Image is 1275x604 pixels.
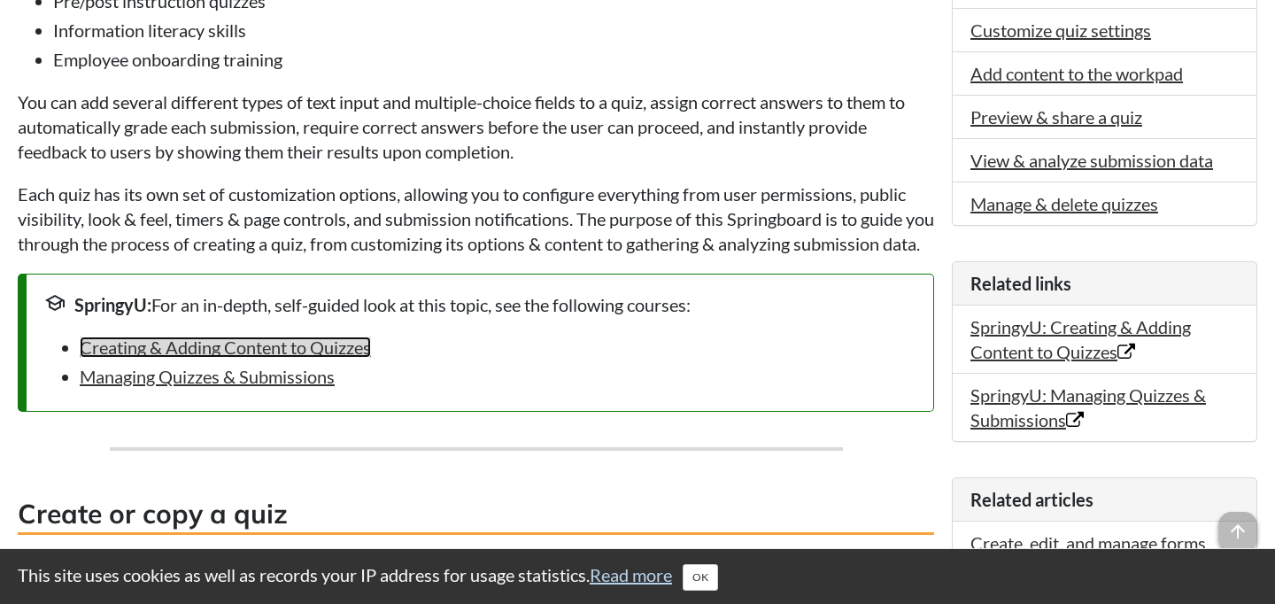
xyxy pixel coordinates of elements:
[970,106,1142,128] a: Preview & share a quiz
[970,193,1158,214] a: Manage & delete quizzes
[1218,512,1257,551] span: arrow_upward
[970,532,1206,554] a: Create, edit, and manage forms
[683,564,718,591] button: Close
[970,63,1183,84] a: Add content to the workpad
[44,292,916,317] div: For an in-depth, self-guided look at this topic, see the following courses:
[53,18,934,43] li: Information literacy skills
[970,384,1206,430] a: SpringyU: Managing Quizzes & Submissions
[80,366,335,387] a: Managing Quizzes & Submissions
[80,337,371,358] a: Creating & Adding Content to Quizzes
[970,150,1213,171] a: View & analyze submission data
[18,182,934,256] p: Each quiz has its own set of customization options, allowing you to configure everything from use...
[970,489,1093,510] span: Related articles
[18,89,934,164] p: You can add several different types of text input and multiple-choice fields to a quiz, assign co...
[74,294,151,315] strong: SpringyU:
[970,273,1071,294] span: Related links
[53,47,934,72] li: Employee onboarding training
[590,564,672,585] a: Read more
[44,292,66,314] span: school
[18,495,934,535] h3: Create or copy a quiz
[1218,514,1257,535] a: arrow_upward
[970,19,1151,41] a: Customize quiz settings
[970,316,1191,362] a: SpringyU: Creating & Adding Content to Quizzes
